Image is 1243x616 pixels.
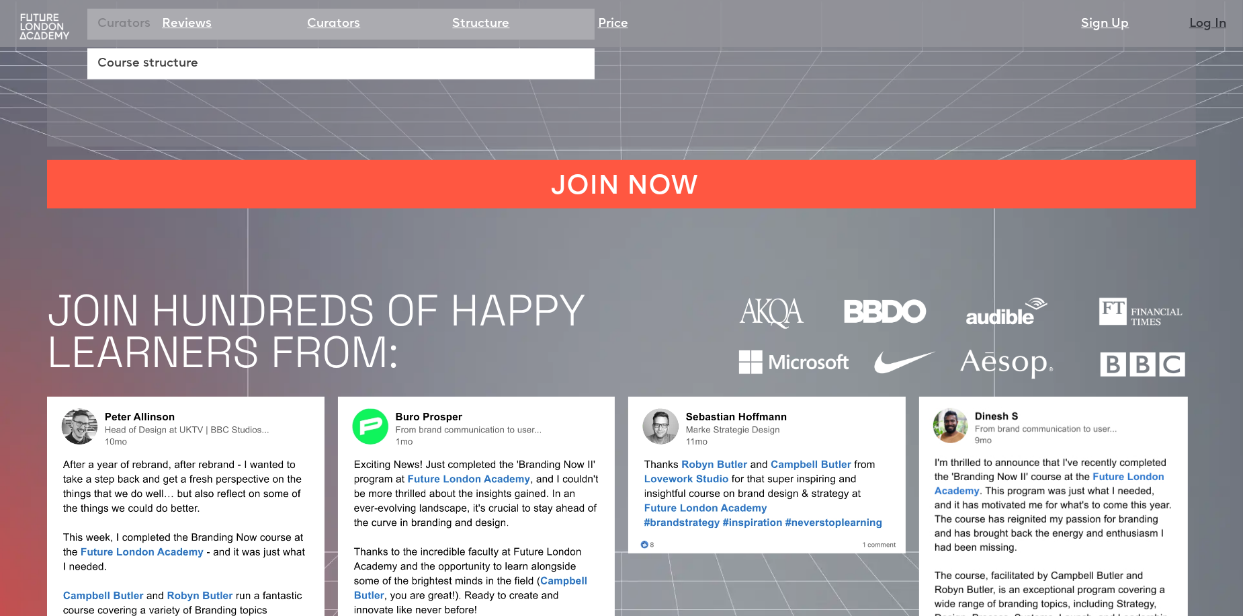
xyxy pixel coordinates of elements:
[47,290,681,373] h1: JOIN HUNDREDS OF HAPPY LEARNERS FROM:
[87,48,595,79] a: Course structure
[47,160,1196,208] a: JOIN NOW
[162,15,212,34] a: Reviews
[1189,15,1226,34] a: Log In
[307,15,360,34] a: Curators
[452,15,509,34] a: Structure
[1082,15,1129,34] a: Sign Up
[598,15,628,34] a: Price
